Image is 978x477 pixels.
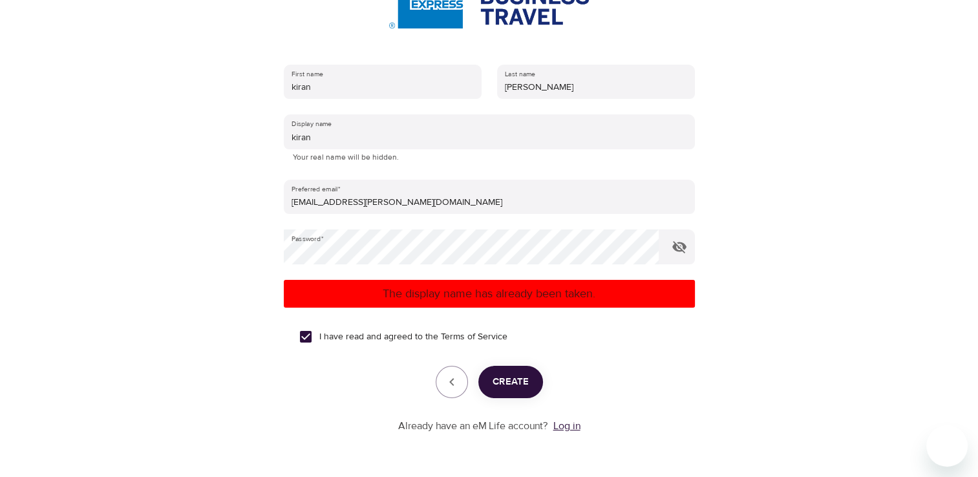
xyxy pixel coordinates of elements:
button: Create [478,366,543,398]
iframe: Button to launch messaging window [926,425,968,467]
a: Log in [553,419,580,432]
a: Terms of Service [441,330,507,344]
span: Create [493,374,529,390]
p: The display name has already been taken. [289,285,690,302]
span: I have read and agreed to the [319,330,507,344]
p: Already have an eM Life account? [398,419,548,434]
p: Your real name will be hidden. [293,151,686,164]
